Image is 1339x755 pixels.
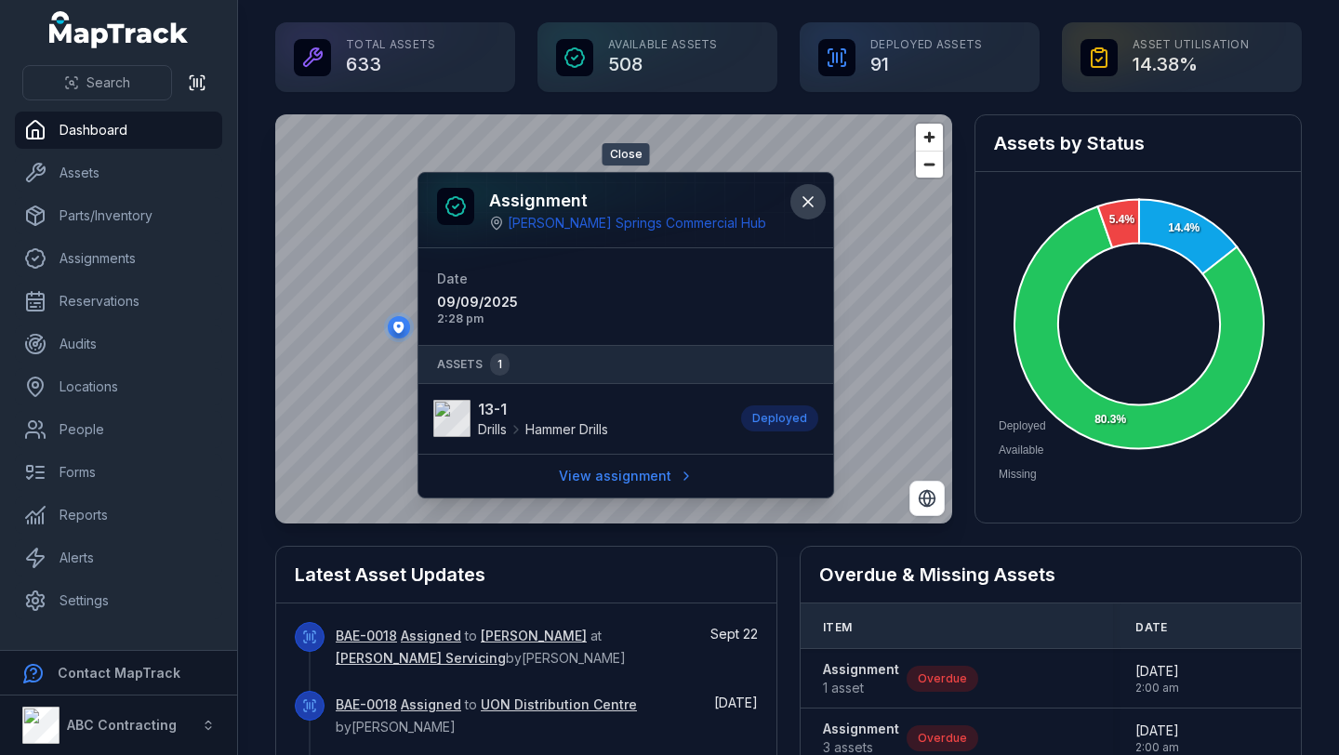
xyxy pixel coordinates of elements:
[15,582,222,619] a: Settings
[714,695,758,710] time: 19/09/2025, 1:34:25 pm
[823,620,852,635] span: Item
[916,151,943,178] button: Zoom out
[478,420,507,439] span: Drills
[437,293,618,311] span: 09/09/2025
[15,325,222,363] a: Audits
[741,405,818,431] div: Deployed
[15,411,222,448] a: People
[22,65,172,100] button: Search
[1135,662,1179,695] time: 31/08/2024, 2:00:00 am
[15,283,222,320] a: Reservations
[909,481,945,516] button: Switch to Satellite View
[508,214,766,232] a: [PERSON_NAME] Springs Commercial Hub
[603,143,650,166] span: Close
[489,188,766,214] h3: Assignment
[15,368,222,405] a: Locations
[401,695,461,714] a: Assigned
[1135,740,1179,755] span: 2:00 am
[823,720,899,738] strong: Assignment
[86,73,130,92] span: Search
[819,562,1282,588] h2: Overdue & Missing Assets
[999,419,1046,432] span: Deployed
[336,695,397,714] a: BAE-0018
[437,353,510,376] span: Assets
[67,717,177,733] strong: ABC Contracting
[15,197,222,234] a: Parts/Inventory
[401,627,461,645] a: Assigned
[916,124,943,151] button: Zoom in
[336,628,626,666] span: to at by [PERSON_NAME]
[1135,620,1167,635] span: Date
[478,398,608,420] strong: 13-1
[999,468,1037,481] span: Missing
[433,398,723,439] a: 13-1DrillsHammer Drills
[710,626,758,642] span: Sept 22
[994,130,1282,156] h2: Assets by Status
[1135,722,1179,740] span: [DATE]
[15,112,222,149] a: Dashboard
[1135,681,1179,695] span: 2:00 am
[336,696,637,735] span: to by [PERSON_NAME]
[49,11,189,48] a: MapTrack
[15,497,222,534] a: Reports
[823,679,899,697] span: 1 asset
[275,114,952,523] canvas: Map
[15,539,222,576] a: Alerts
[907,725,978,751] div: Overdue
[525,420,608,439] span: Hammer Drills
[481,627,587,645] a: [PERSON_NAME]
[15,454,222,491] a: Forms
[481,695,637,714] a: UON Distribution Centre
[437,271,468,286] span: Date
[714,695,758,710] span: [DATE]
[710,626,758,642] time: 22/09/2025, 10:40:44 am
[58,665,180,681] strong: Contact MapTrack
[1135,722,1179,755] time: 30/11/2024, 2:00:00 am
[1135,662,1179,681] span: [DATE]
[490,353,510,376] div: 1
[823,660,899,679] strong: Assignment
[999,444,1043,457] span: Available
[547,458,706,494] a: View assignment
[437,311,618,326] span: 2:28 pm
[15,240,222,277] a: Assignments
[295,562,758,588] h2: Latest Asset Updates
[823,660,899,697] a: Assignment1 asset
[336,649,506,668] a: [PERSON_NAME] Servicing
[907,666,978,692] div: Overdue
[15,154,222,192] a: Assets
[336,627,397,645] a: BAE-0018
[437,293,618,326] time: 09/09/2025, 2:28:44 pm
